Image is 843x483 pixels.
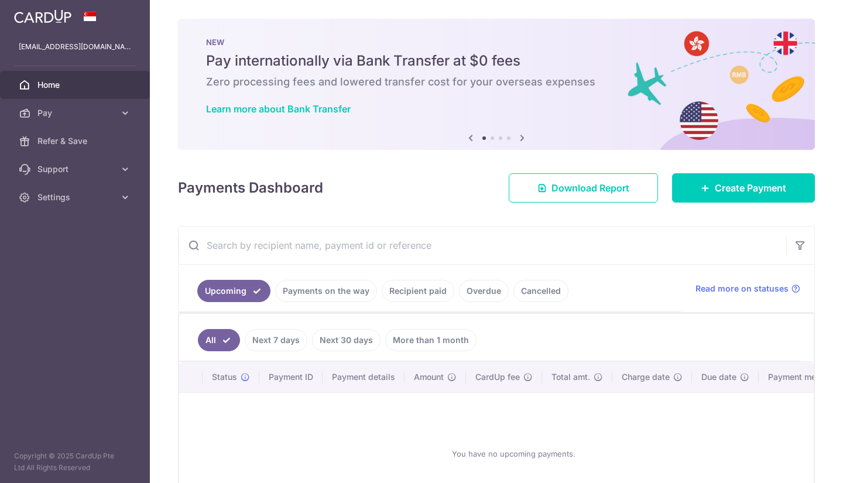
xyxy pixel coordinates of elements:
a: Download Report [509,173,658,203]
span: Read more on statuses [695,283,789,294]
h5: Pay internationally via Bank Transfer at $0 fees [206,52,787,70]
h4: Payments Dashboard [178,177,323,198]
input: Search by recipient name, payment id or reference [179,227,786,264]
a: Learn more about Bank Transfer [206,103,351,115]
span: Status [212,371,237,383]
a: Next 7 days [245,329,307,351]
span: Settings [37,191,115,203]
span: Refer & Save [37,135,115,147]
h6: Zero processing fees and lowered transfer cost for your overseas expenses [206,75,787,89]
p: NEW [206,37,787,47]
th: Payment ID [259,362,323,392]
img: Bank transfer banner [178,19,815,150]
span: Charge date [622,371,670,383]
a: Recipient paid [382,280,454,302]
th: Payment details [323,362,405,392]
a: All [198,329,240,351]
a: Create Payment [672,173,815,203]
span: Support [37,163,115,175]
a: More than 1 month [385,329,477,351]
span: Total amt. [551,371,590,383]
a: Read more on statuses [695,283,800,294]
span: CardUp fee [475,371,520,383]
a: Cancelled [513,280,568,302]
span: Create Payment [715,181,786,195]
a: Next 30 days [312,329,381,351]
p: [EMAIL_ADDRESS][DOMAIN_NAME] [19,41,131,53]
span: Pay [37,107,115,119]
span: Home [37,79,115,91]
span: Due date [701,371,736,383]
span: Download Report [551,181,629,195]
a: Payments on the way [275,280,377,302]
a: Overdue [459,280,509,302]
img: CardUp [14,9,71,23]
span: Amount [414,371,444,383]
a: Upcoming [197,280,270,302]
